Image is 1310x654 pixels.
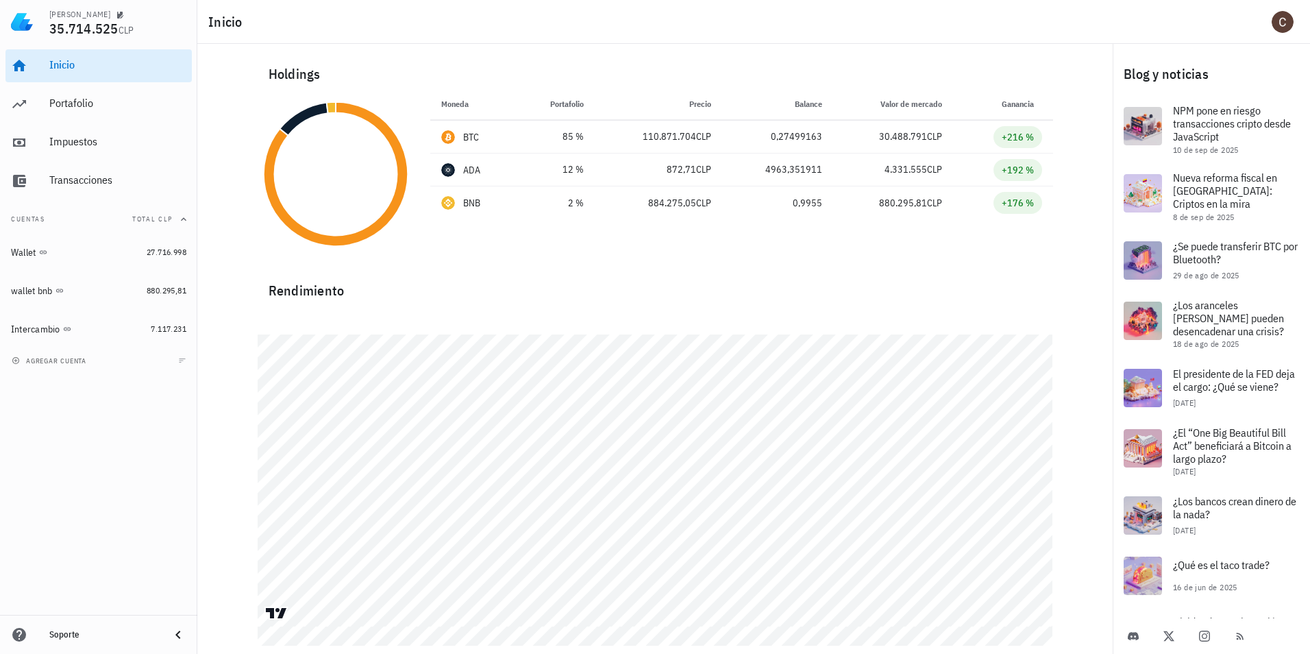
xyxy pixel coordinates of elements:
th: Valor de mercado [833,88,953,121]
div: Wallet [11,247,36,258]
span: Total CLP [132,215,173,223]
span: ¿Qué es el taco trade? [1173,558,1270,572]
span: Nueva reforma fiscal en [GEOGRAPHIC_DATA]: Criptos en la mira [1173,171,1277,210]
span: ¿El “One Big Beautiful Bill Act” beneficiará a Bitcoin a largo plazo? [1173,426,1292,465]
div: Impuestos [49,135,186,148]
th: Precio [595,88,722,121]
div: Inicio [49,58,186,71]
span: agregar cuenta [14,356,86,365]
span: CLP [927,130,942,143]
a: Impuestos [5,126,192,159]
a: Portafolio [5,88,192,121]
span: CLP [696,197,711,209]
span: CLP [696,163,711,175]
button: agregar cuenta [8,354,92,367]
span: 30.488.791 [879,130,927,143]
span: 110.871.704 [643,130,696,143]
span: [DATE] [1173,398,1196,408]
span: 18 de ago de 2025 [1173,339,1239,349]
a: ¿Los bancos crean dinero de la nada? [DATE] [1113,485,1310,546]
div: +192 % [1002,163,1034,177]
div: 2 % [528,196,584,210]
span: 880.295,81 [879,197,927,209]
a: Nueva reforma fiscal en [GEOGRAPHIC_DATA]: Criptos en la mira 8 de sep de 2025 [1113,163,1310,230]
div: Intercambio [11,324,60,335]
div: 4963,351911 [733,162,822,177]
span: CLP [696,130,711,143]
div: +216 % [1002,130,1034,144]
a: ¿Se puede transferir BTC por Bluetooth? 29 de ago de 2025 [1113,230,1310,291]
span: 7.117.231 [151,324,186,334]
a: ¿El “One Big Beautiful Bill Act” beneficiará a Bitcoin a largo plazo? [DATE] [1113,418,1310,485]
div: BTC-icon [441,130,455,144]
a: NPM pone en riesgo transacciones cripto desde JavaScript 10 de sep de 2025 [1113,96,1310,163]
span: 4.331.555 [885,163,927,175]
div: avatar [1272,11,1294,33]
div: wallet bnb [11,285,53,297]
a: Charting by TradingView [264,607,288,620]
div: [PERSON_NAME] [49,9,110,20]
span: NPM pone en riesgo transacciones cripto desde JavaScript [1173,104,1291,143]
th: Balance [722,88,833,121]
span: 884.275,05 [648,197,696,209]
div: Rendimiento [258,269,1053,302]
div: +176 % [1002,196,1034,210]
span: 16 de jun de 2025 [1173,582,1237,592]
div: Portafolio [49,97,186,110]
a: El presidente de la FED deja el cargo: ¿Qué se viene? [DATE] [1113,358,1310,418]
span: CLP [927,163,942,175]
span: CLP [119,24,134,36]
div: Transacciones [49,173,186,186]
img: LedgiFi [11,11,33,33]
span: ¿Los aranceles [PERSON_NAME] pueden desencadenar una crisis? [1173,298,1284,338]
div: ADA [463,163,481,177]
span: [DATE] [1173,525,1196,535]
th: Portafolio [517,88,595,121]
a: wallet bnb 880.295,81 [5,274,192,307]
span: Ganancia [1002,99,1042,109]
div: ADA-icon [441,163,455,177]
span: 8 de sep de 2025 [1173,212,1234,222]
a: ¿Qué es el taco trade? 16 de jun de 2025 [1113,546,1310,606]
a: ¿Los aranceles [PERSON_NAME] pueden desencadenar una crisis? 18 de ago de 2025 [1113,291,1310,358]
span: [DATE] [1173,466,1196,476]
div: 12 % [528,162,584,177]
div: Blog y noticias [1113,52,1310,96]
div: 0,9955 [733,196,822,210]
div: BTC [463,130,480,144]
a: Inicio [5,49,192,82]
div: Holdings [258,52,1053,96]
div: 85 % [528,130,584,144]
h1: Inicio [208,11,248,33]
span: 27.716.998 [147,247,186,257]
th: Moneda [430,88,517,121]
span: El presidente de la FED deja el cargo: ¿Qué se viene? [1173,367,1295,393]
a: Intercambio 7.117.231 [5,313,192,346]
span: 872,71 [667,163,696,175]
div: BNB [463,196,481,210]
div: BNB-icon [441,196,455,210]
span: 35.714.525 [49,19,119,38]
span: 29 de ago de 2025 [1173,270,1239,280]
span: 10 de sep de 2025 [1173,145,1239,155]
button: CuentasTotal CLP [5,203,192,236]
div: Soporte [49,629,159,640]
a: Wallet 27.716.998 [5,236,192,269]
a: Transacciones [5,165,192,197]
span: ¿Los bancos crean dinero de la nada? [1173,494,1296,521]
span: 880.295,81 [147,285,186,295]
div: 0,27499163 [733,130,822,144]
span: CLP [927,197,942,209]
span: ¿Se puede transferir BTC por Bluetooth? [1173,239,1298,266]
